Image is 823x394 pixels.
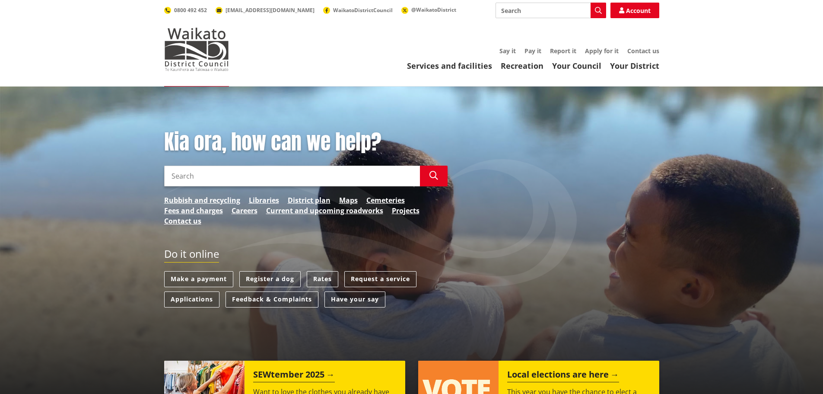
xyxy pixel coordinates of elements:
h2: Local elections are here [507,369,619,382]
input: Search input [164,166,420,186]
a: Contact us [627,47,659,55]
a: Apply for it [585,47,619,55]
a: Services and facilities [407,61,492,71]
h2: Do it online [164,248,219,263]
a: Feedback & Complaints [226,291,318,308]
a: Applications [164,291,219,308]
a: Account [610,3,659,18]
a: Careers [232,205,257,216]
a: Your Council [552,61,601,71]
a: [EMAIL_ADDRESS][DOMAIN_NAME] [216,6,315,14]
a: Cemeteries [366,195,405,205]
a: Have your say [324,291,385,308]
a: 0800 492 452 [164,6,207,14]
a: Say it [499,47,516,55]
span: @WaikatoDistrict [411,6,456,13]
a: Current and upcoming roadworks [266,205,383,216]
span: WaikatoDistrictCouncil [333,6,393,14]
a: Your District [610,61,659,71]
a: Fees and charges [164,205,223,216]
img: Waikato District Council - Te Kaunihera aa Takiwaa o Waikato [164,28,229,71]
a: Recreation [501,61,543,71]
span: [EMAIL_ADDRESS][DOMAIN_NAME] [226,6,315,14]
a: District plan [288,195,330,205]
a: Rubbish and recycling [164,195,240,205]
a: Projects [392,205,419,216]
a: Maps [339,195,358,205]
h2: SEWtember 2025 [253,369,335,382]
a: @WaikatoDistrict [401,6,456,13]
h1: Kia ora, how can we help? [164,130,448,155]
span: 0800 492 452 [174,6,207,14]
a: WaikatoDistrictCouncil [323,6,393,14]
a: Rates [307,271,338,287]
a: Make a payment [164,271,233,287]
a: Request a service [344,271,416,287]
a: Report it [550,47,576,55]
a: Pay it [524,47,541,55]
a: Register a dog [239,271,301,287]
a: Libraries [249,195,279,205]
input: Search input [496,3,606,18]
a: Contact us [164,216,201,226]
